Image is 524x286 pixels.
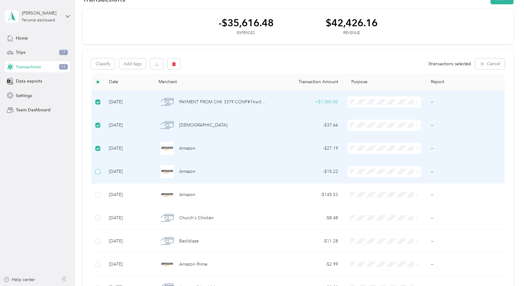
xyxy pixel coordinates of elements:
div: - $8.48 [277,215,338,221]
div: Expenses [219,30,274,36]
span: Data exports [16,78,42,84]
img: PAYMENT FROM CHK 3379 CONF#1lvw3udme [161,96,174,109]
div: - $11.28 [277,238,338,245]
td: -- [426,183,505,207]
span: Backblaze [179,238,199,245]
th: Merchant [154,74,272,91]
div: - $2.99 [277,261,338,268]
div: Revenue [326,30,378,36]
td: [DATE] [104,160,154,183]
th: Date [104,74,154,91]
span: 3 transactions selected [428,61,471,67]
div: - $15.22 [277,168,338,175]
td: [DATE] [104,207,154,230]
button: Help center [3,276,35,283]
img: Church's Chicken [161,211,174,224]
span: Amazon Prime [179,261,207,268]
button: Cancel [475,58,505,69]
td: [DATE] [104,114,154,137]
iframe: Everlance-gr Chat Button Frame [489,251,524,286]
img: Amazon [161,165,174,178]
th: Transaction Amount [272,74,343,91]
span: Amazon [179,145,195,152]
span: [DEMOGRAPHIC_DATA] [179,122,227,129]
img: Amazon [161,142,174,155]
img: Lsu Churchkey [161,119,174,132]
div: - $37.66 [277,122,338,129]
img: Amazon [161,188,174,201]
td: -- [426,91,505,114]
span: Amazon [179,168,195,175]
td: -- [426,230,505,253]
td: [DATE] [104,183,154,207]
span: Home [16,35,28,41]
span: Church's Chicken [179,215,214,221]
span: Amazon [179,191,195,198]
td: -- [426,207,505,230]
td: -- [426,160,505,183]
span: Trips [16,49,25,56]
div: - $145.53 [277,191,338,198]
span: Settings [16,92,32,99]
span: Purpose [348,79,367,84]
img: Amazon Prime [161,258,174,271]
td: [DATE] [104,137,154,160]
td: -- [426,253,505,276]
span: 17 [59,50,68,55]
div: -$35,616.48 [219,17,274,28]
button: Classify [91,58,115,69]
div: [PERSON_NAME] [22,10,61,16]
img: Backblaze [161,235,174,248]
td: -- [426,114,505,137]
span: Transactions [16,64,41,70]
span: PAYMENT FROM CHK 3379 CONF#1lvw3udme [179,99,267,105]
div: + $1,500.00 [277,99,338,105]
td: [DATE] [104,253,154,276]
td: [DATE] [104,230,154,253]
div: Personal dashboard [22,19,55,22]
span: Team Dashboard [16,107,50,113]
div: - $27.19 [277,145,338,152]
button: Add tags [119,58,146,69]
span: 13 [59,64,68,70]
td: [DATE] [104,91,154,114]
td: -- [426,137,505,160]
div: $42,426.16 [326,17,378,28]
th: Report [426,74,505,91]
